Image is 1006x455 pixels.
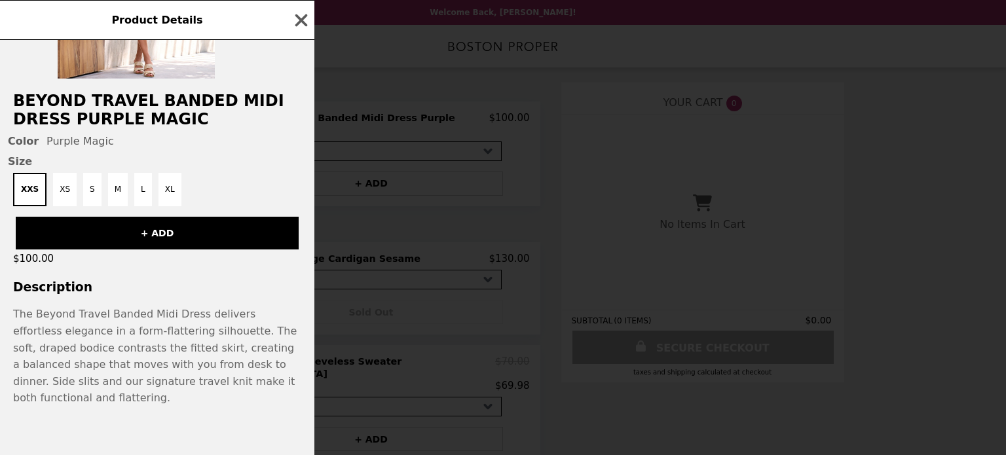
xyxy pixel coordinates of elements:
[111,14,202,26] span: Product Details
[53,173,77,206] button: XS
[16,217,299,249] button: + ADD
[83,173,102,206] button: S
[108,173,128,206] button: M
[134,173,152,206] button: L
[13,173,47,206] button: XXS
[158,173,181,206] button: XL
[8,155,307,168] span: Size
[8,135,307,147] div: Purple Magic
[13,306,301,407] p: The Beyond Travel Banded Midi Dress delivers effortless elegance in a form-flattering silhouette....
[8,135,39,147] span: Color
